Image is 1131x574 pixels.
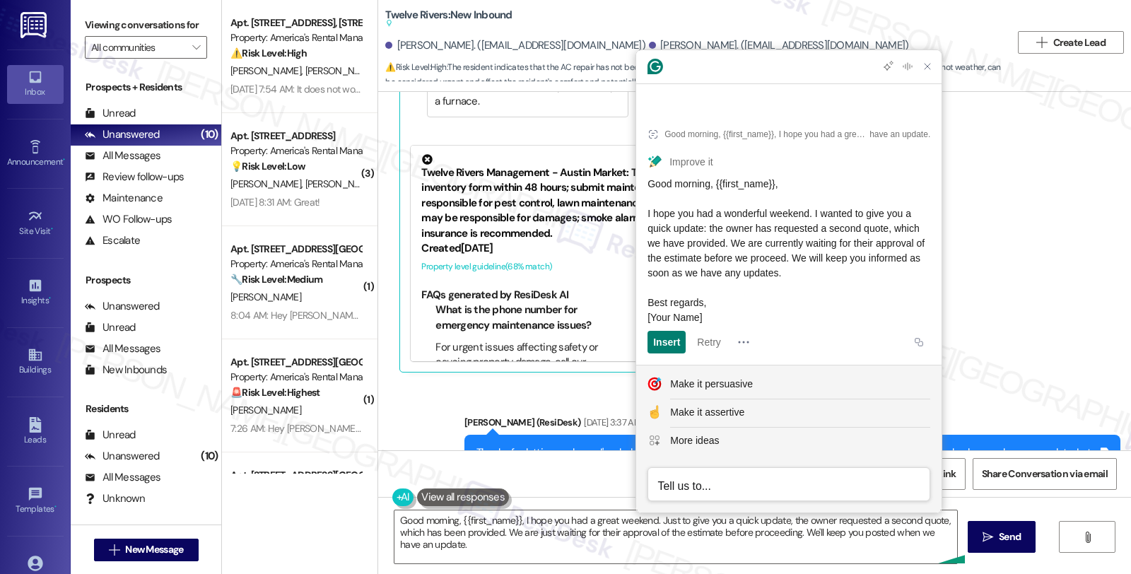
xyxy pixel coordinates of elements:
[230,30,361,45] div: Property: America's Rental Managers Portfolio
[85,148,160,163] div: All Messages
[385,38,645,53] div: [PERSON_NAME]. ([EMAIL_ADDRESS][DOMAIN_NAME])
[983,532,993,543] i: 
[85,191,163,206] div: Maintenance
[85,428,136,443] div: Unread
[649,38,909,53] div: [PERSON_NAME]. ([EMAIL_ADDRESS][DOMAIN_NAME])
[71,402,221,416] div: Residents
[85,363,167,377] div: New Inbounds
[230,177,305,190] span: [PERSON_NAME]
[230,355,361,370] div: Apt. [STREET_ADDRESS][GEOGRAPHIC_DATA][STREET_ADDRESS]
[230,64,305,77] span: [PERSON_NAME]
[125,542,183,557] span: New Message
[230,47,307,59] strong: ⚠️ Risk Level: High
[91,36,184,59] input: All communities
[7,343,64,381] a: Buildings
[85,170,184,184] div: Review follow-ups
[85,320,136,335] div: Unread
[85,341,160,356] div: All Messages
[435,340,603,401] li: For urgent issues affecting safety or causing property damage, call our emergency line at [PHONE_...
[230,291,301,303] span: [PERSON_NAME]
[476,445,1098,476] div: Thanks for letting me know. I'm glad that pest control is doing good. I'll follow up on the AC an...
[421,241,824,256] div: Created [DATE]
[51,224,53,234] span: •
[230,273,322,286] strong: 🔧 Risk Level: Medium
[71,80,221,95] div: Prospects + Residents
[85,299,160,314] div: Unanswered
[230,129,361,143] div: Apt. [STREET_ADDRESS]
[435,303,603,333] li: What is the phone number for emergency maintenance issues?
[230,83,365,95] div: [DATE] 7:54 AM: It does not work!
[230,309,829,322] div: 8:04 AM: Hey [PERSON_NAME], we appreciate your text! We'll be back at 11AM to help you out. If th...
[85,470,160,485] div: All Messages
[230,370,361,385] div: Property: America's Rental Managers Portfolio
[230,386,320,399] strong: 🚨 Risk Level: Highest
[109,544,119,556] i: 
[394,510,957,563] textarea: To enrich screen reader interactions, please activate Accessibility in Grammarly extension settings
[230,468,361,483] div: Apt. [STREET_ADDRESS][GEOGRAPHIC_DATA][STREET_ADDRESS]
[49,293,51,303] span: •
[968,521,1036,553] button: Send
[421,259,824,274] div: Property level guideline ( 68 % match)
[1036,37,1047,48] i: 
[385,8,512,31] b: Twelve Rivers: New Inbound
[1082,532,1093,543] i: 
[858,467,956,481] span: Get Conversation Link
[7,65,64,103] a: Inbox
[385,60,1011,90] span: : The resident indicates that the AC repair has not been completed, which is a general maintenanc...
[85,106,136,121] div: Unread
[85,491,145,506] div: Unknown
[230,16,361,30] div: Apt. [STREET_ADDRESS], [STREET_ADDRESS]
[7,274,64,312] a: Insights •
[973,458,1117,490] button: Share Conversation via email
[230,242,361,257] div: Apt. [STREET_ADDRESS][GEOGRAPHIC_DATA][STREET_ADDRESS]
[230,404,301,416] span: [PERSON_NAME]
[230,160,305,172] strong: 💡 Risk Level: Low
[85,233,140,248] div: Escalate
[421,288,568,302] b: FAQs generated by ResiDesk AI
[197,124,221,146] div: (10)
[20,12,49,38] img: ResiDesk Logo
[305,64,376,77] span: [PERSON_NAME]
[7,482,64,520] a: Templates •
[7,413,64,451] a: Leads
[230,422,826,435] div: 7:26 AM: Hey [PERSON_NAME], we appreciate your text! We'll be back at 11AM to help you out. If th...
[71,273,221,288] div: Prospects
[230,196,320,209] div: [DATE] 8:31 AM: Great!
[580,415,641,430] div: [DATE] 3:37 AM
[63,155,65,165] span: •
[982,467,1108,481] span: Share Conversation via email
[85,212,172,227] div: WO Follow-ups
[85,449,160,464] div: Unanswered
[421,154,824,241] div: Twelve Rivers Management - Austin Market: Tenants must complete a move-in inventory form within 4...
[85,14,207,36] label: Viewing conversations for
[999,529,1021,544] span: Send
[305,177,380,190] span: [PERSON_NAME]
[230,143,361,158] div: Property: America's Rental Managers Portfolio
[230,257,361,271] div: Property: America's Rental Managers Portfolio
[197,445,221,467] div: (10)
[464,415,1120,435] div: [PERSON_NAME] (ResiDesk)
[385,61,446,73] strong: ⚠️ Risk Level: High
[85,127,160,142] div: Unanswered
[192,42,200,53] i: 
[7,204,64,242] a: Site Visit •
[1053,35,1106,50] span: Create Lead
[94,539,199,561] button: New Message
[54,502,57,512] span: •
[1018,31,1124,54] button: Create Lead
